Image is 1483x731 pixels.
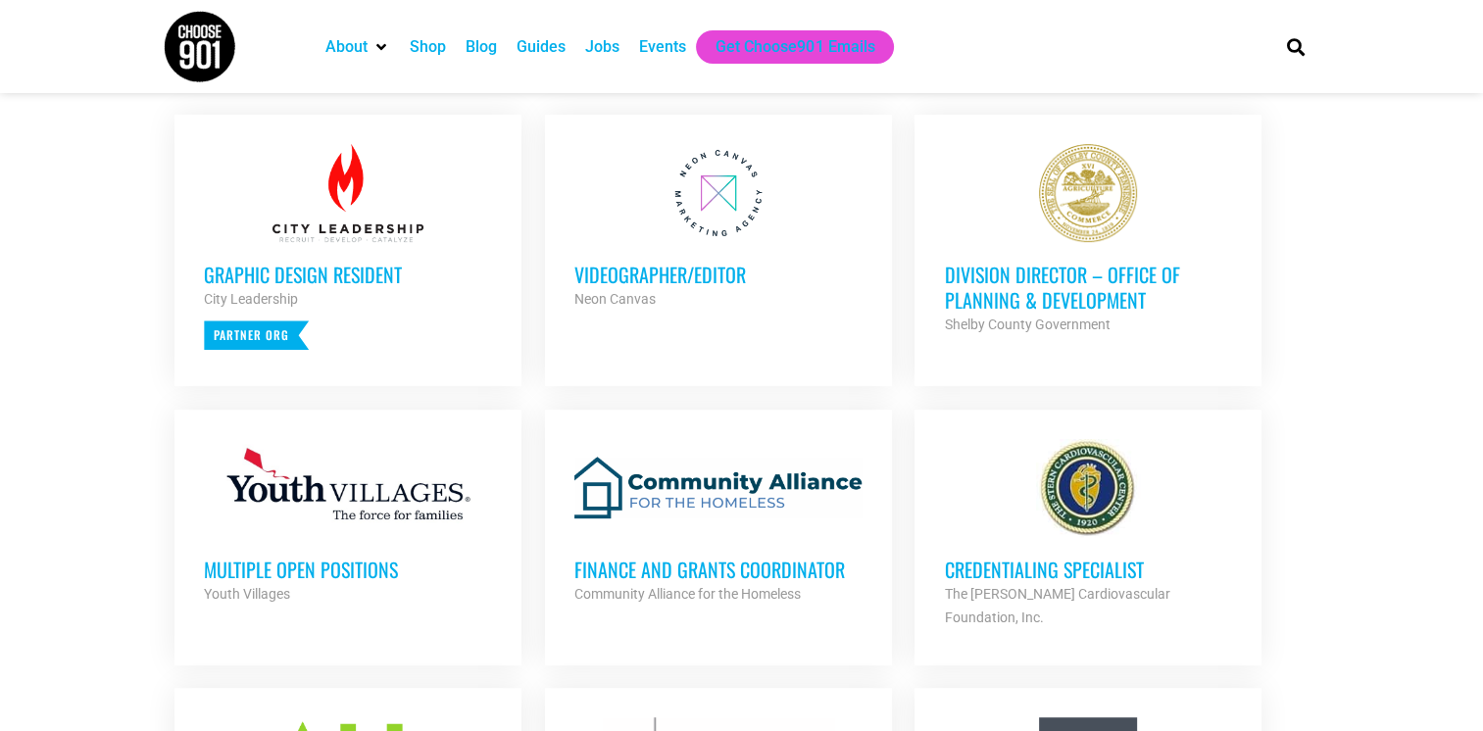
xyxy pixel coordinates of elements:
[574,262,863,287] h3: Videographer/Editor
[585,35,619,59] a: Jobs
[174,410,521,635] a: Multiple Open Positions Youth Villages
[574,291,656,307] strong: Neon Canvas
[204,320,309,350] p: Partner Org
[716,35,874,59] a: Get Choose901 Emails
[316,30,400,64] div: About
[944,317,1110,332] strong: Shelby County Government
[316,30,1253,64] nav: Main nav
[174,115,521,379] a: Graphic Design Resident City Leadership Partner Org
[466,35,497,59] a: Blog
[204,291,298,307] strong: City Leadership
[944,557,1232,582] h3: Credentialing Specialist
[639,35,686,59] a: Events
[204,586,290,602] strong: Youth Villages
[545,410,892,635] a: Finance and Grants Coordinator Community Alliance for the Homeless
[410,35,446,59] a: Shop
[574,586,801,602] strong: Community Alliance for the Homeless
[1279,30,1311,63] div: Search
[204,262,492,287] h3: Graphic Design Resident
[915,410,1261,658] a: Credentialing Specialist The [PERSON_NAME] Cardiovascular Foundation, Inc.
[545,115,892,340] a: Videographer/Editor Neon Canvas
[325,35,368,59] a: About
[944,262,1232,313] h3: Division Director – Office of Planning & Development
[944,586,1169,625] strong: The [PERSON_NAME] Cardiovascular Foundation, Inc.
[204,557,492,582] h3: Multiple Open Positions
[915,115,1261,365] a: Division Director – Office of Planning & Development Shelby County Government
[574,557,863,582] h3: Finance and Grants Coordinator
[517,35,566,59] a: Guides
